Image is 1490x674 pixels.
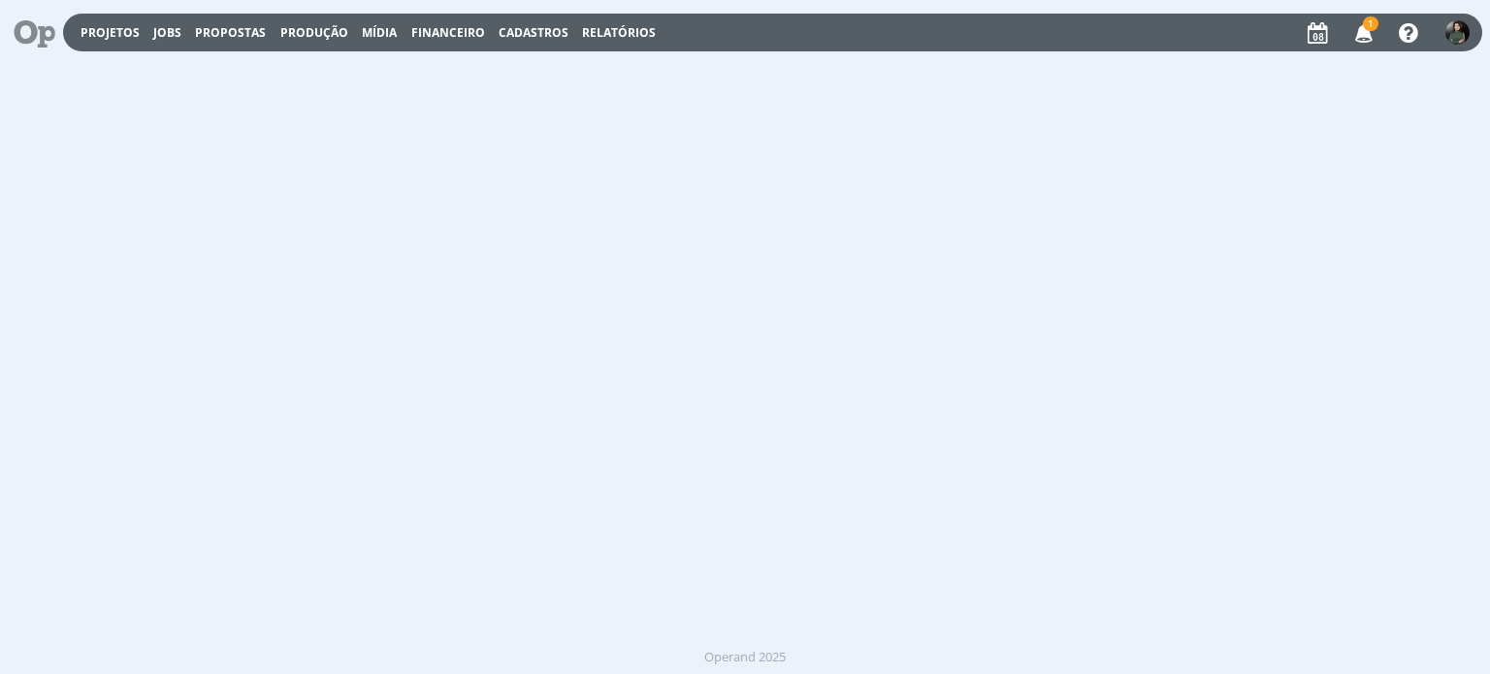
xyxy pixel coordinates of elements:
button: Propostas [189,25,272,41]
button: 1 [1343,16,1382,50]
a: Jobs [153,24,181,41]
span: Cadastros [499,24,568,41]
a: Produção [280,24,348,41]
button: Financeiro [405,25,491,41]
a: Mídia [362,24,397,41]
button: Jobs [147,25,187,41]
button: Mídia [356,25,403,41]
span: Propostas [195,24,266,41]
img: M [1445,20,1470,45]
a: Relatórios [582,24,656,41]
button: Projetos [75,25,146,41]
button: M [1444,16,1471,49]
button: Produção [275,25,354,41]
a: Projetos [81,24,140,41]
span: 1 [1363,16,1378,31]
button: Relatórios [576,25,662,41]
button: Cadastros [493,25,574,41]
a: Financeiro [411,24,485,41]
